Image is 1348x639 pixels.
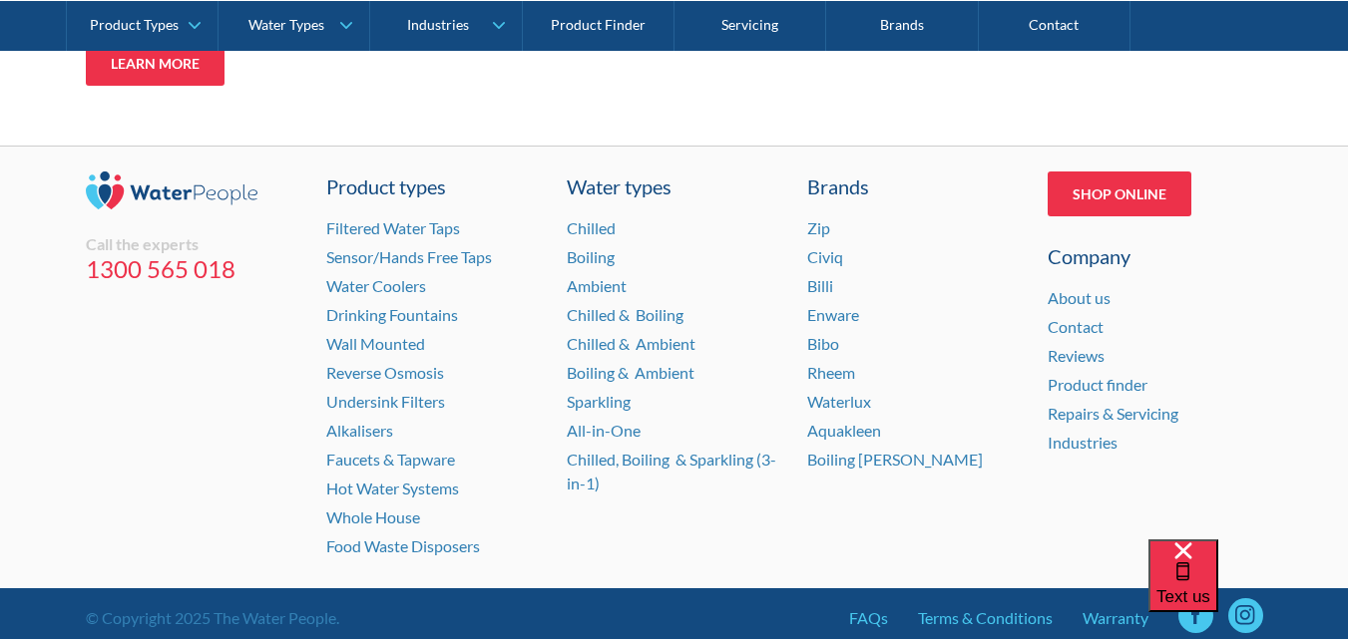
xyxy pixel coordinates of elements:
a: About us [1048,288,1111,307]
a: Repairs & Servicing [1048,404,1178,423]
div: Water Types [248,16,324,33]
div: Company [1048,241,1263,271]
a: Alkalisers [326,421,393,440]
a: Civiq [807,247,843,266]
a: Terms & Conditions [918,606,1053,630]
a: Rheem [807,363,855,382]
a: Chilled, Boiling & Sparkling (3-in-1) [567,450,776,492]
a: Bibo [807,334,839,353]
a: Drinking Fountains [326,305,458,324]
div: Brands [807,171,1023,201]
div: Industries [407,16,469,33]
a: Enware [807,305,859,324]
a: Filtered Water Taps [326,218,460,237]
a: Reverse Osmosis [326,363,444,382]
a: Chilled & Ambient [567,334,695,353]
div: Product Types [90,16,179,33]
a: Learn more [86,41,225,86]
a: Reviews [1048,346,1105,365]
a: Industries [1048,433,1118,452]
a: Sparkling [567,392,631,411]
a: Boiling [567,247,615,266]
a: Zip [807,218,830,237]
a: Waterlux [807,392,871,411]
a: Ambient [567,276,627,295]
a: Sensor/Hands Free Taps [326,247,492,266]
div: Call the experts [86,234,301,254]
a: FAQs [849,606,888,630]
a: Hot Water Systems [326,479,459,497]
a: Product types [326,171,542,201]
a: Contact [1048,317,1104,336]
div: © Copyright 2025 The Water People. [86,606,339,630]
a: Warranty [1083,606,1148,630]
a: Shop Online [1048,171,1191,216]
a: Faucets & Tapware [326,450,455,469]
a: Food Waste Disposers [326,536,480,555]
a: Wall Mounted [326,334,425,353]
a: Billi [807,276,833,295]
a: Aquakleen [807,421,881,440]
a: Boiling & Ambient [567,363,694,382]
a: Whole House [326,507,420,526]
a: Water Coolers [326,276,426,295]
iframe: podium webchat widget bubble [1148,539,1348,639]
a: Undersink Filters [326,392,445,411]
a: 1300 565 018 [86,254,301,284]
a: Water types [567,171,782,201]
a: Chilled & Boiling [567,305,683,324]
a: Chilled [567,218,616,237]
a: All-in-One [567,421,641,440]
a: Product finder [1048,375,1147,394]
a: Boiling [PERSON_NAME] [807,450,983,469]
